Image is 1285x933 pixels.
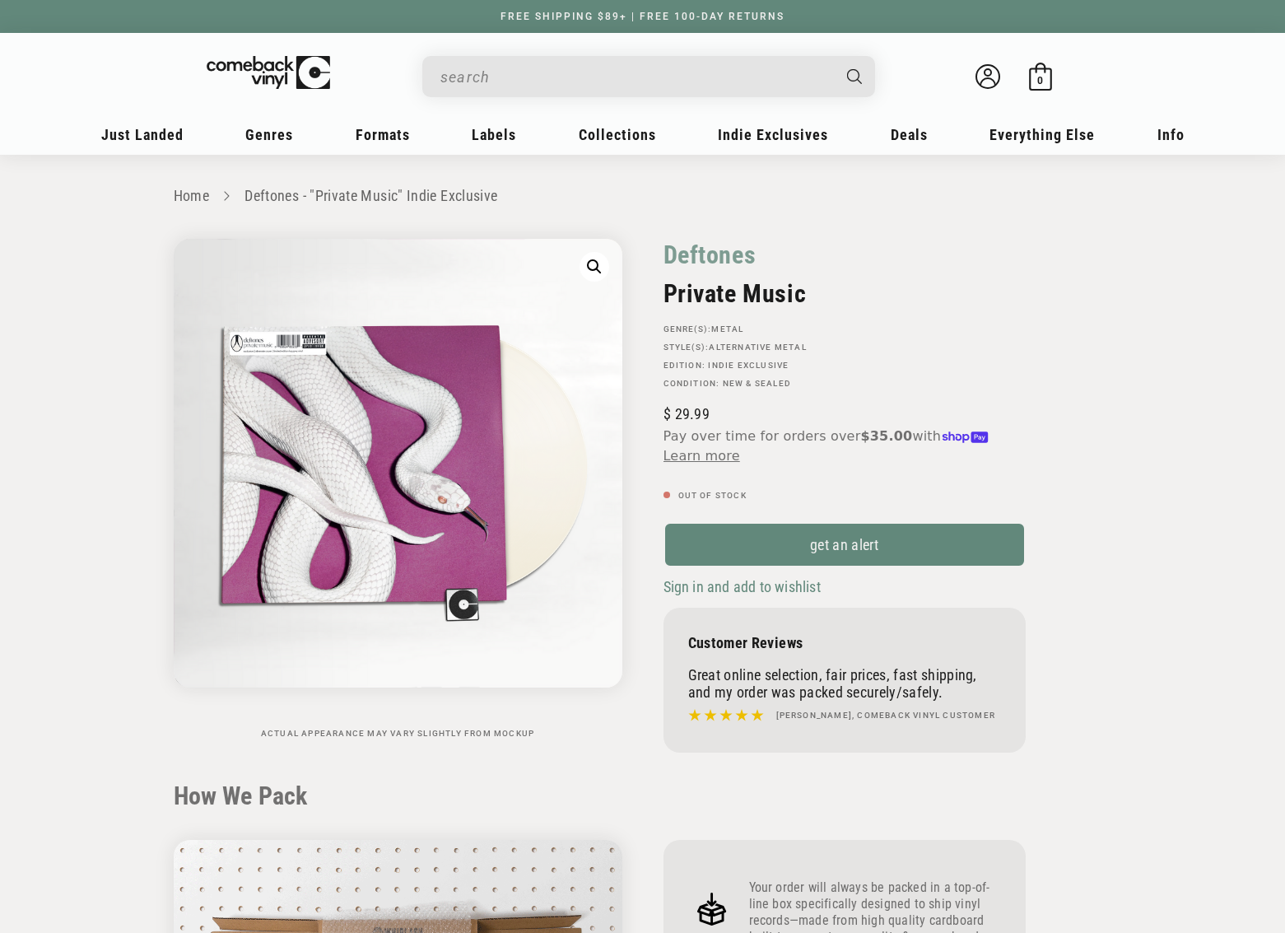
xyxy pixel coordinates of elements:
span: Labels [472,126,516,143]
h2: How We Pack [174,781,1112,811]
p: Out of stock [663,491,1026,501]
button: Sign in and add to wishlist [663,577,826,596]
button: Search [832,56,877,97]
span: Sign in and add to wishlist [663,578,821,595]
a: Deftones - "Private Music" Indie Exclusive [244,187,497,204]
p: GENRE(S): [663,324,1026,334]
p: Actual appearance may vary slightly from mockup [174,729,622,739]
span: 0 [1037,74,1043,86]
nav: breadcrumbs [174,184,1112,208]
a: Indie Exclusive [708,361,789,370]
p: Condition: New & Sealed [663,379,1026,389]
a: Home [174,187,209,204]
img: Frame_4.png [688,885,736,933]
img: star5.svg [688,705,764,726]
span: Indie Exclusives [718,126,828,143]
div: Search [422,56,875,97]
input: search [440,60,831,94]
a: Deftones [663,239,757,271]
span: Deals [891,126,928,143]
span: Collections [579,126,656,143]
p: STYLE(S): [663,343,1026,352]
a: get an alert [663,522,1026,567]
span: Formats [356,126,410,143]
p: Edition: [663,361,1026,371]
media-gallery: Gallery Viewer [174,239,622,739]
a: Metal [711,324,743,334]
span: Genres [245,126,293,143]
span: $ [663,405,671,422]
span: 29.99 [663,405,710,422]
span: Info [1157,126,1185,143]
span: Just Landed [101,126,184,143]
p: Customer Reviews [688,634,1001,651]
h2: Private Music [663,279,1026,308]
a: FREE SHIPPING $89+ | FREE 100-DAY RETURNS [484,11,801,22]
h4: [PERSON_NAME], Comeback Vinyl customer [776,709,996,722]
p: Great online selection, fair prices, fast shipping, and my order was packed securely/safely. [688,666,1001,701]
span: Everything Else [989,126,1095,143]
a: Alternative Metal [709,343,806,352]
